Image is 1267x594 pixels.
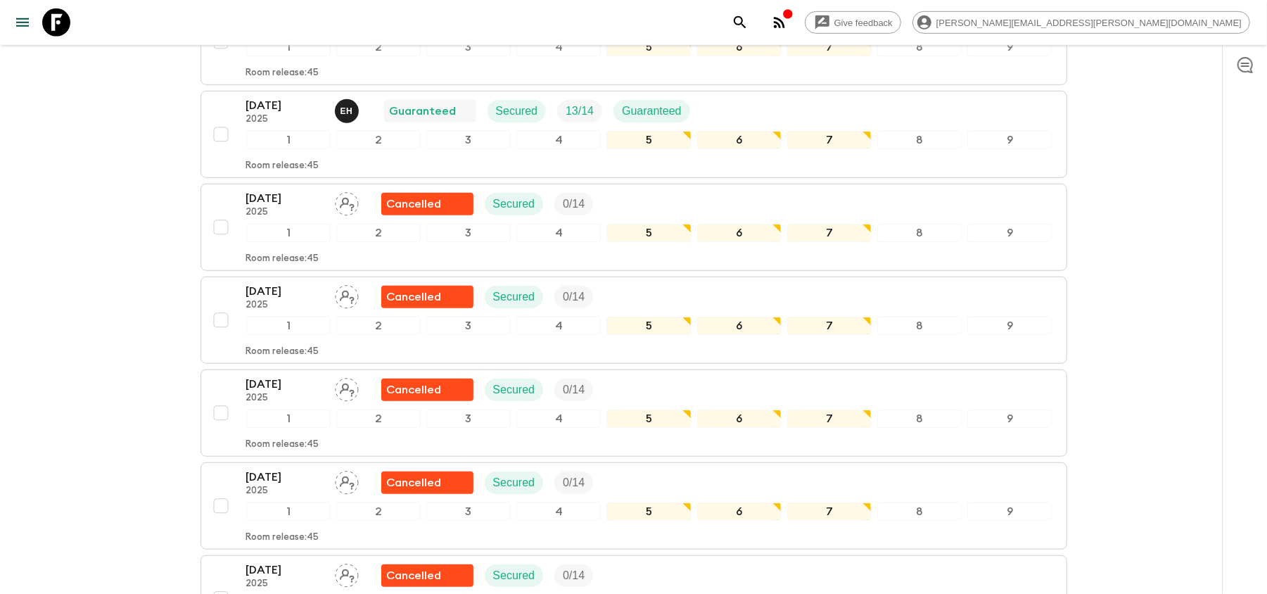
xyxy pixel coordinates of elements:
[516,131,601,149] div: 4
[381,379,473,401] div: Flash Pack cancellation
[335,103,362,115] span: Euridice Hernandez
[563,381,585,398] p: 0 / 14
[246,579,324,590] p: 2025
[381,472,473,494] div: Flash Pack cancellation
[246,439,319,450] p: Room release: 45
[516,410,601,428] div: 4
[426,410,511,428] div: 3
[200,277,1067,364] button: [DATE]2025Assign pack leaderFlash Pack cancellationSecuredTrip Fill123456789Room release:45
[381,193,473,215] div: Flash Pack cancellation
[563,567,585,584] p: 0 / 14
[426,38,511,56] div: 3
[246,469,324,486] p: [DATE]
[606,317,691,335] div: 5
[336,224,421,242] div: 2
[335,196,359,208] span: Assign pack leader
[390,103,457,120] p: Guaranteed
[877,410,962,428] div: 8
[516,503,601,521] div: 4
[912,11,1250,34] div: [PERSON_NAME][EMAIL_ADDRESS][PERSON_NAME][DOMAIN_NAME]
[877,503,962,521] div: 8
[557,100,602,122] div: Trip Fill
[566,103,594,120] p: 13 / 14
[200,462,1067,550] button: [DATE]2025Assign pack leaderFlash Pack cancellationSecuredTrip Fill123456789Room release:45
[246,503,331,521] div: 1
[787,38,872,56] div: 7
[554,193,593,215] div: Trip Fill
[488,100,547,122] div: Secured
[246,300,324,311] p: 2025
[387,196,442,213] p: Cancelled
[246,68,319,79] p: Room release: 45
[246,562,324,579] p: [DATE]
[516,317,601,335] div: 4
[967,224,1052,242] div: 9
[697,224,782,242] div: 6
[336,503,421,521] div: 2
[606,131,691,149] div: 5
[387,289,442,305] p: Cancelled
[387,567,442,584] p: Cancelled
[335,99,362,123] button: EH
[246,532,319,543] p: Room release: 45
[336,410,421,428] div: 2
[496,103,538,120] p: Secured
[485,193,544,215] div: Secured
[336,38,421,56] div: 2
[200,184,1067,271] button: [DATE]2025Assign pack leaderFlash Pack cancellationSecuredTrip Fill123456789Room release:45
[246,346,319,358] p: Room release: 45
[563,474,585,491] p: 0 / 14
[697,38,782,56] div: 6
[877,38,962,56] div: 8
[877,317,962,335] div: 8
[787,410,872,428] div: 7
[493,474,535,491] p: Secured
[246,131,331,149] div: 1
[336,317,421,335] div: 2
[493,289,535,305] p: Secured
[787,503,872,521] div: 7
[340,106,353,117] p: E H
[246,224,331,242] div: 1
[606,410,691,428] div: 5
[787,131,872,149] div: 7
[554,472,593,494] div: Trip Fill
[606,38,691,56] div: 5
[336,131,421,149] div: 2
[485,379,544,401] div: Secured
[485,472,544,494] div: Secured
[200,369,1067,457] button: [DATE]2025Assign pack leaderFlash Pack cancellationSecuredTrip Fill123456789Room release:45
[554,286,593,308] div: Trip Fill
[246,393,324,404] p: 2025
[246,376,324,393] p: [DATE]
[697,410,782,428] div: 6
[622,103,682,120] p: Guaranteed
[967,38,1052,56] div: 9
[387,474,442,491] p: Cancelled
[246,207,324,218] p: 2025
[381,286,473,308] div: Flash Pack cancellation
[246,114,324,125] p: 2025
[697,131,782,149] div: 6
[246,38,331,56] div: 1
[493,196,535,213] p: Secured
[929,18,1249,28] span: [PERSON_NAME][EMAIL_ADDRESS][PERSON_NAME][DOMAIN_NAME]
[335,475,359,486] span: Assign pack leader
[563,289,585,305] p: 0 / 14
[493,381,535,398] p: Secured
[426,131,511,149] div: 3
[200,91,1067,178] button: [DATE]2025Euridice Hernandez GuaranteedSecuredTrip FillGuaranteed123456789Room release:45
[827,18,900,28] span: Give feedback
[246,97,324,114] p: [DATE]
[563,196,585,213] p: 0 / 14
[787,224,872,242] div: 7
[246,160,319,172] p: Room release: 45
[335,289,359,301] span: Assign pack leader
[697,317,782,335] div: 6
[246,283,324,300] p: [DATE]
[726,8,754,37] button: search adventures
[387,381,442,398] p: Cancelled
[606,224,691,242] div: 5
[493,567,535,584] p: Secured
[246,317,331,335] div: 1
